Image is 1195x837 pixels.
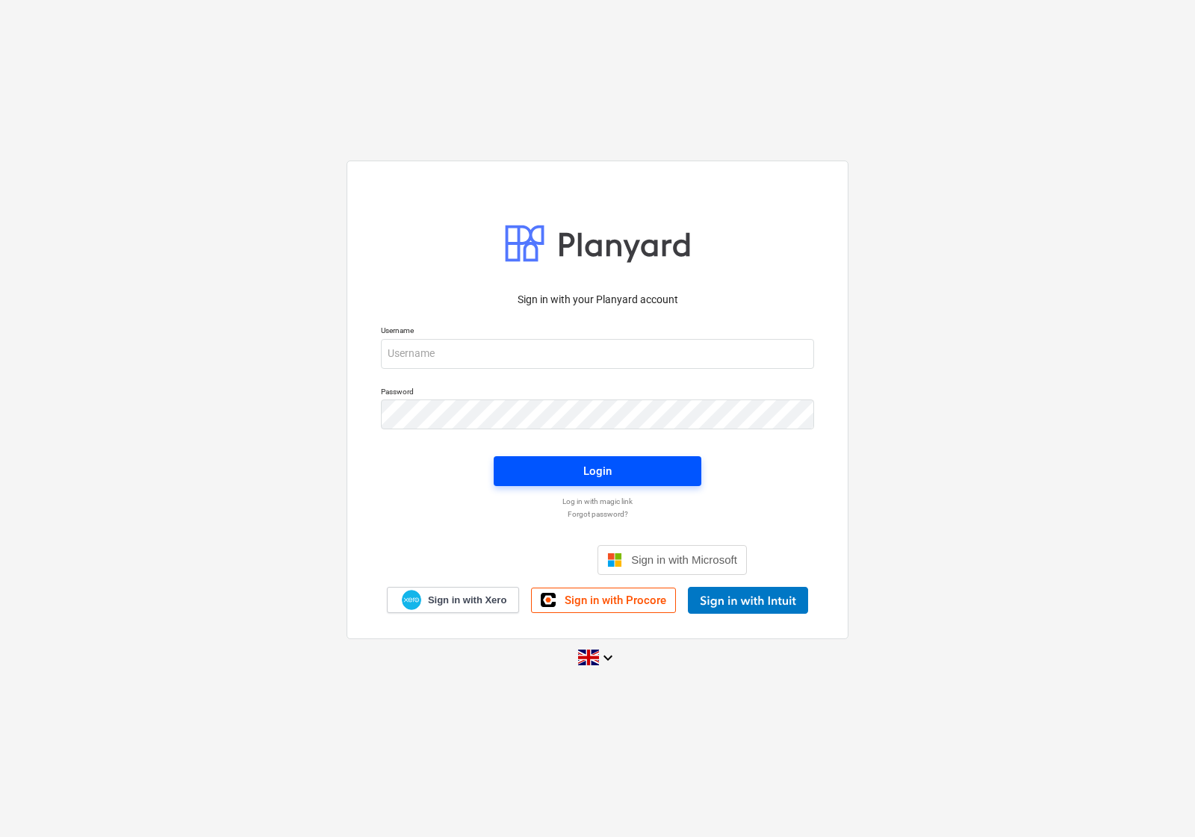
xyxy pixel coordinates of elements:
iframe: Chat Widget [1120,765,1195,837]
span: Sign in with Microsoft [631,553,737,566]
span: Sign in with Procore [565,594,666,607]
img: Xero logo [402,590,421,610]
a: Sign in with Xero [387,587,520,613]
iframe: Sign in with Google Button [441,544,593,576]
button: Login [494,456,701,486]
a: Forgot password? [373,509,822,519]
span: Sign in with Xero [428,594,506,607]
p: Username [381,326,814,338]
img: Microsoft logo [607,553,622,567]
p: Sign in with your Planyard account [381,292,814,308]
a: Sign in with Procore [531,588,676,613]
div: Login [583,461,612,481]
p: Password [381,387,814,399]
i: keyboard_arrow_down [599,649,617,667]
input: Username [381,339,814,369]
a: Log in with magic link [373,497,822,506]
